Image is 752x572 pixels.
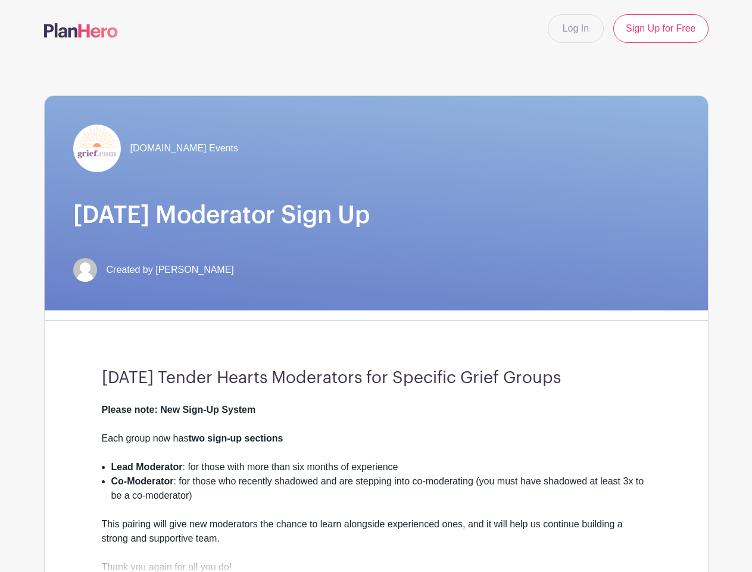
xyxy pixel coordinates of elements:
[73,125,121,172] img: grief-logo-planhero.png
[188,433,283,443] strong: two sign-up sections
[130,141,238,156] span: [DOMAIN_NAME] Events
[548,14,604,43] a: Log In
[102,431,651,460] div: Each group now has
[111,462,183,472] strong: Lead Moderator
[102,368,651,388] h3: [DATE] Tender Hearts Moderators for Specific Grief Groups
[111,474,651,517] li: : for those who recently shadowed and are stepping into co-moderating (you must have shadowed at ...
[102,405,256,415] strong: Please note: New Sign-Up System
[107,263,234,277] span: Created by [PERSON_NAME]
[111,460,651,474] li: : for those with more than six months of experience
[111,476,174,486] strong: Co-Moderator
[73,201,679,229] h1: [DATE] Moderator Sign Up
[44,23,118,38] img: logo-507f7623f17ff9eddc593b1ce0a138ce2505c220e1c5a4e2b4648c50719b7d32.svg
[73,258,97,282] img: default-ce2991bfa6775e67f084385cd625a349d9dcbb7a52a09fb2fda1e96e2d18dcdb.png
[613,14,708,43] a: Sign Up for Free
